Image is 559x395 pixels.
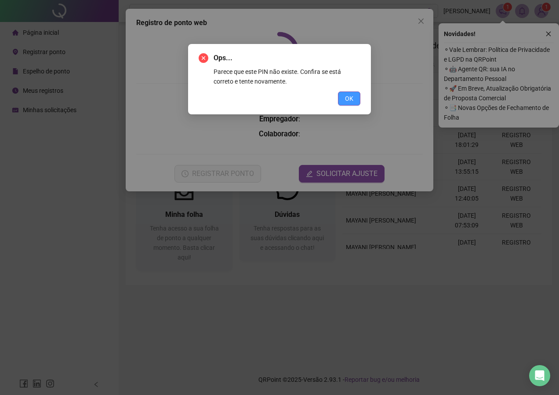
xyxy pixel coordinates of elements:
span: close-circle [199,53,208,63]
div: Open Intercom Messenger [529,365,550,386]
span: OK [345,94,353,103]
span: Ops... [214,53,360,63]
div: Parece que este PIN não existe. Confira se está correto e tente novamente. [214,67,360,86]
button: OK [338,91,360,106]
